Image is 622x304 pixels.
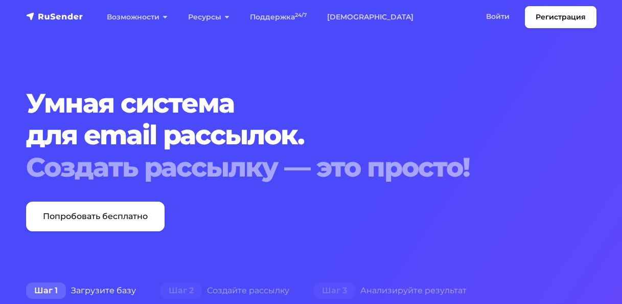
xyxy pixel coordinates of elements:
[26,11,83,21] img: RuSender
[148,280,302,301] div: Создайте рассылку
[26,283,66,299] span: Шаг 1
[295,12,307,18] sup: 24/7
[178,7,240,28] a: Ресурсы
[160,283,202,299] span: Шаг 2
[314,283,355,299] span: Шаг 3
[302,280,479,301] div: Анализируйте результат
[26,151,596,183] div: Создать рассылку — это просто!
[14,280,148,301] div: Загрузите базу
[240,7,317,28] a: Поддержка24/7
[26,88,596,183] h1: Умная система для email рассылок.
[26,202,165,231] a: Попробовать бесплатно
[476,6,520,27] a: Войти
[317,7,424,28] a: [DEMOGRAPHIC_DATA]
[525,6,596,28] a: Регистрация
[97,7,178,28] a: Возможности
